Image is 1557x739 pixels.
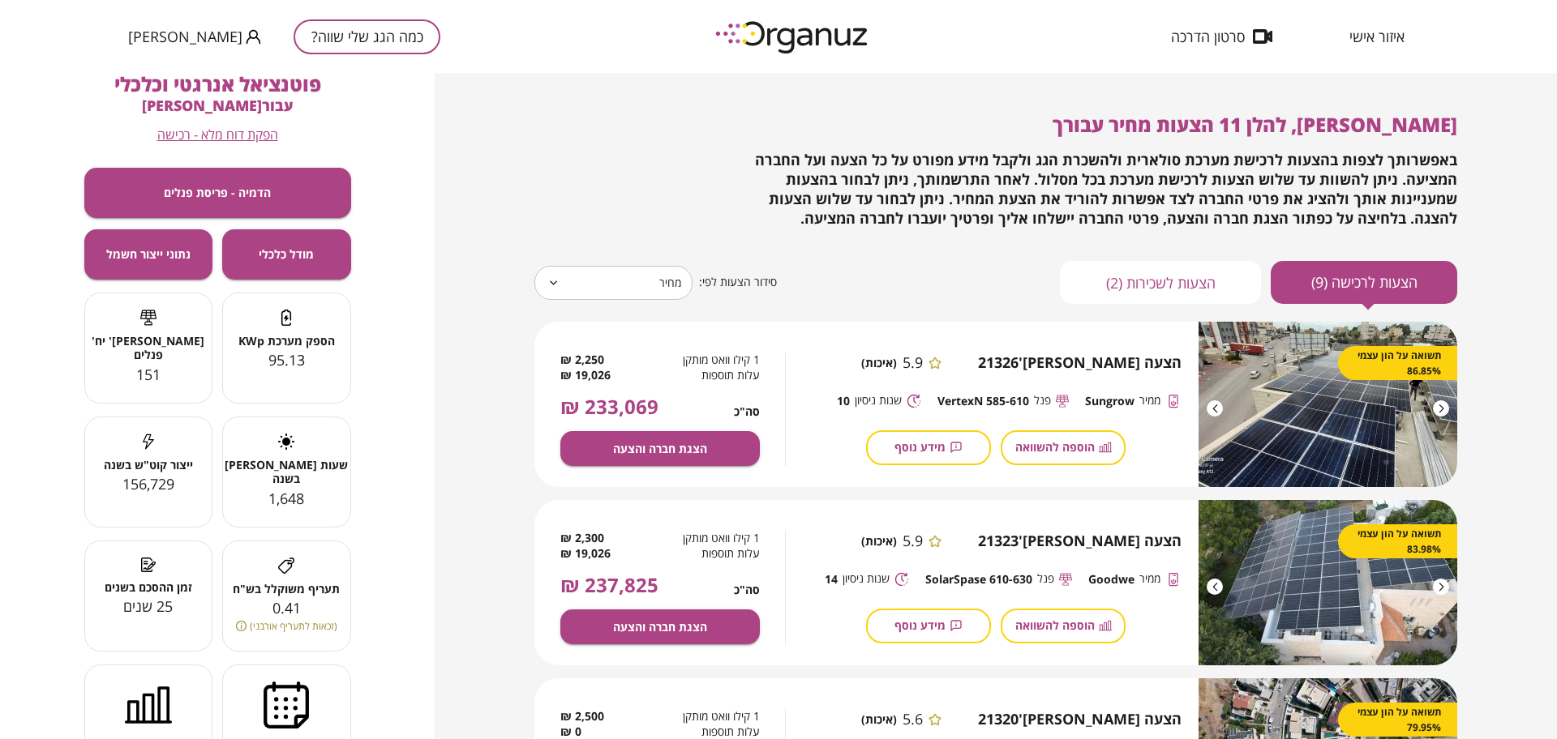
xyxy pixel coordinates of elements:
[613,620,707,634] span: הצגת חברה והצעה
[164,186,271,199] span: הדמיה - פריסת פנלים
[978,532,1182,550] span: הצעה [PERSON_NAME]' 21323
[861,534,897,548] span: (איכות)
[1349,28,1405,45] span: איזור אישי
[85,458,212,472] span: ייצור קוט"ש בשנה
[268,350,305,369] span: 95.13
[734,404,760,418] span: סה"כ
[1171,28,1245,45] span: סרטון הדרכה
[1015,618,1095,632] span: הוספה להשוואה
[534,260,693,305] div: מחיר
[84,229,213,280] button: נתוני ייצור חשמל
[978,354,1182,372] span: הצעה [PERSON_NAME]' 21326
[157,127,278,143] button: הפקת דוח מלא - רכישה
[560,531,604,546] span: 2,300 ₪
[1053,111,1457,138] span: [PERSON_NAME], להלן 11 הצעות מחיר עבורך
[294,19,440,54] button: כמה הגג שלי שווה?
[1139,393,1160,408] span: ממיר
[560,395,658,418] span: 233,069 ₪
[560,352,604,368] span: 2,250 ₪
[630,368,760,383] span: עלות תוספות
[560,368,611,383] span: 19,026 ₪
[1088,572,1135,586] span: Goodwe
[85,580,212,594] span: זמן ההסכם בשנים
[1085,394,1135,408] span: Sungrow
[268,489,304,508] span: 1,648
[1001,430,1126,465] button: הוספה להשוואה
[84,168,351,218] button: הדמיה - פריסת פנלים
[560,709,604,724] span: 2,500 ₪
[223,334,350,348] span: הספק מערכת KWp
[114,70,321,97] span: פוטנציאל אנרגטי וכלכלי
[1147,28,1297,45] button: סרטון הדרכה
[699,275,777,290] span: סידור הצעות לפי:
[734,583,760,596] span: סה"כ
[272,598,301,617] span: 0.41
[1199,322,1457,487] img: image
[866,609,991,643] button: מידע נוסף
[222,229,351,280] button: מודל כלכלי
[1001,609,1126,643] button: הוספה להשוואה
[142,96,294,115] span: עבור [PERSON_NAME]
[1199,500,1457,665] img: image
[560,574,658,596] span: 237,825 ₪
[1034,393,1051,408] span: פנל
[223,582,350,596] span: תעריף משוקלל בש"ח
[894,440,946,454] span: מידע נוסף
[630,709,760,724] span: 1 קילו וואט מותקן
[613,442,707,455] span: הצגת חברה והצעה
[560,609,760,644] button: הצגת חברה והצעה
[903,354,923,372] span: 5.9
[128,27,261,47] button: [PERSON_NAME]
[978,711,1182,728] span: הצעה [PERSON_NAME]' 21320
[85,334,212,362] span: [PERSON_NAME]' יח' פנלים
[825,572,838,586] span: 14
[861,712,897,726] span: (איכות)
[1354,704,1441,735] span: תשואה על הון עצמי 79.95%
[259,247,314,261] span: מודל כלכלי
[1015,440,1095,454] span: הוספה להשוואה
[704,15,882,59] img: logo
[560,546,611,562] span: 19,026 ₪
[106,247,191,261] span: נתוני ייצור חשמל
[861,356,897,369] span: (איכות)
[903,532,923,550] span: 5.9
[630,546,760,562] span: עלות תוספות
[1271,261,1457,304] button: הצעות לרכישה (9)
[1354,348,1441,378] span: תשואה על הון עצמי 86.85%
[250,618,337,634] span: (זכאות לתעריף אורבני)
[128,28,242,45] span: [PERSON_NAME]
[630,352,760,368] span: 1 קילו וואט מותקן
[925,572,1032,586] span: SolarSpase 610-630
[837,394,850,408] span: 10
[136,365,161,384] span: 151
[122,474,174,493] span: 156,729
[1354,526,1441,557] span: תשואה על הון עצמי 83.98%
[843,571,890,587] span: שנות ניסיון
[855,393,902,408] span: שנות ניסיון
[1060,261,1261,304] button: הצעות לשכירות (2)
[937,394,1029,408] span: VertexN 585-610
[560,431,760,466] button: הצגת חברה והצעה
[866,430,991,465] button: מידע נוסף
[894,618,946,632] span: מידע נוסף
[755,150,1457,228] span: באפשרותך לצפות בהצעות לרכישת מערכת סולארית ולהשכרת הגג ולקבל מידע מפורט על כל הצעה ועל החברה המצי...
[1139,571,1160,587] span: ממיר
[903,711,923,728] span: 5.6
[223,458,350,486] span: שעות [PERSON_NAME] בשנה
[630,531,760,546] span: 1 קילו וואט מותקן
[123,596,173,616] span: 25 שנים
[1037,571,1054,587] span: פנל
[1325,28,1429,45] button: איזור אישי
